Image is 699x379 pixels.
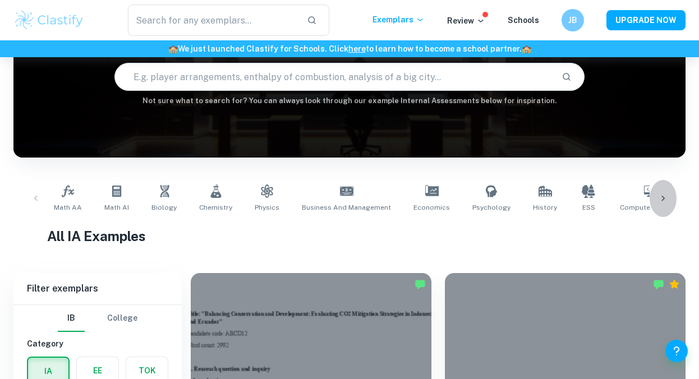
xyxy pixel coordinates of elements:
[128,4,298,36] input: Search for any exemplars...
[47,226,652,246] h1: All IA Examples
[562,9,584,31] button: JB
[199,202,232,212] span: Chemistry
[104,202,129,212] span: Math AI
[653,279,664,290] img: Marked
[508,16,539,25] a: Schools
[620,202,680,212] span: Computer Science
[115,61,553,93] input: E.g. player arrangements, enthalpy of combustion, analysis of a big city...
[348,44,366,53] a: here
[2,43,697,55] h6: We just launched Clastify for Schools. Click to learn how to become a school partner.
[413,202,450,212] span: Economics
[557,67,576,86] button: Search
[13,273,182,304] h6: Filter exemplars
[58,305,85,332] button: IB
[13,95,686,107] h6: Not sure what to search for? You can always look through our example Internal Assessments below f...
[168,44,178,53] span: 🏫
[255,202,279,212] span: Physics
[302,202,391,212] span: Business and Management
[54,202,82,212] span: Math AA
[13,9,85,31] img: Clastify logo
[107,305,137,332] button: College
[582,202,595,212] span: ESS
[151,202,177,212] span: Biology
[606,10,686,30] button: UPGRADE NOW
[665,340,688,362] button: Help and Feedback
[447,15,485,27] p: Review
[58,305,137,332] div: Filter type choice
[533,202,557,212] span: History
[472,202,511,212] span: Psychology
[522,44,531,53] span: 🏫
[567,14,580,26] h6: JB
[373,13,425,26] p: Exemplars
[27,338,168,350] h6: Category
[669,279,680,290] div: Premium
[415,279,426,290] img: Marked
